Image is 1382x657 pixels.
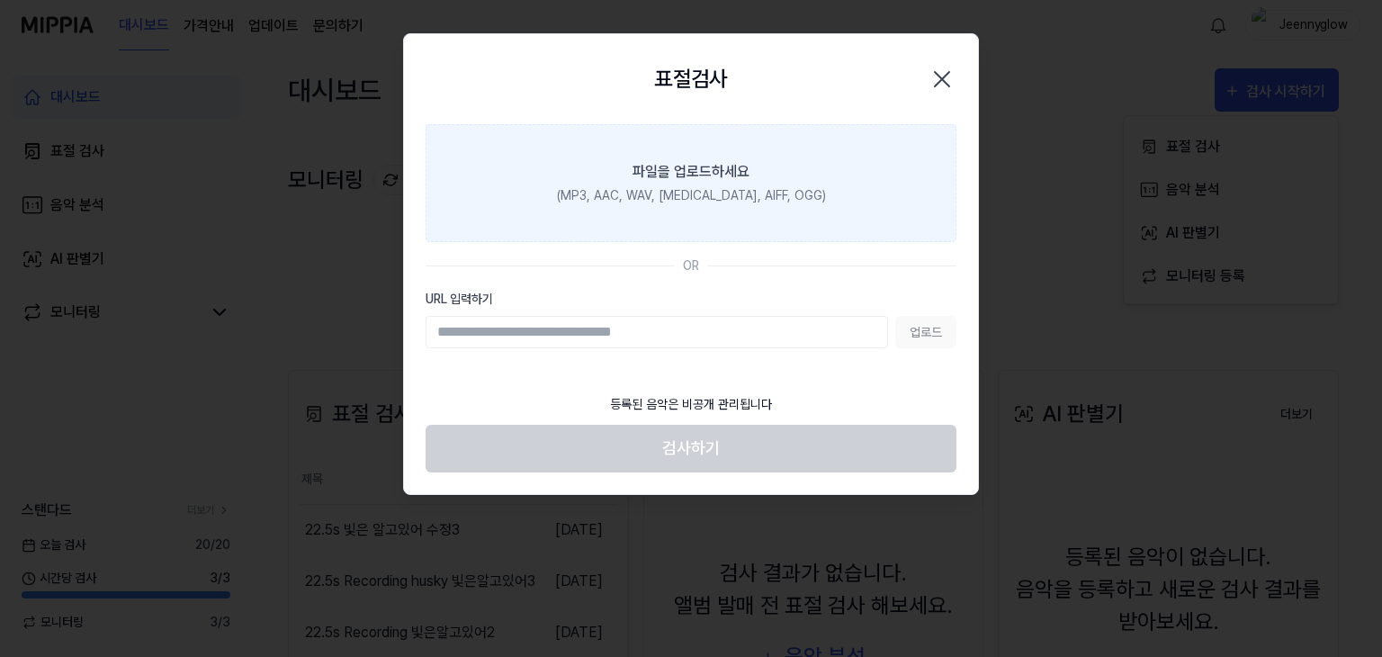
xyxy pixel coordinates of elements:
h2: 표절검사 [654,63,728,95]
div: (MP3, AAC, WAV, [MEDICAL_DATA], AIFF, OGG) [557,186,826,205]
div: 파일을 업로드하세요 [633,161,749,183]
label: URL 입력하기 [426,290,956,309]
div: OR [683,256,699,275]
div: 등록된 음악은 비공개 관리됩니다 [599,384,783,425]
